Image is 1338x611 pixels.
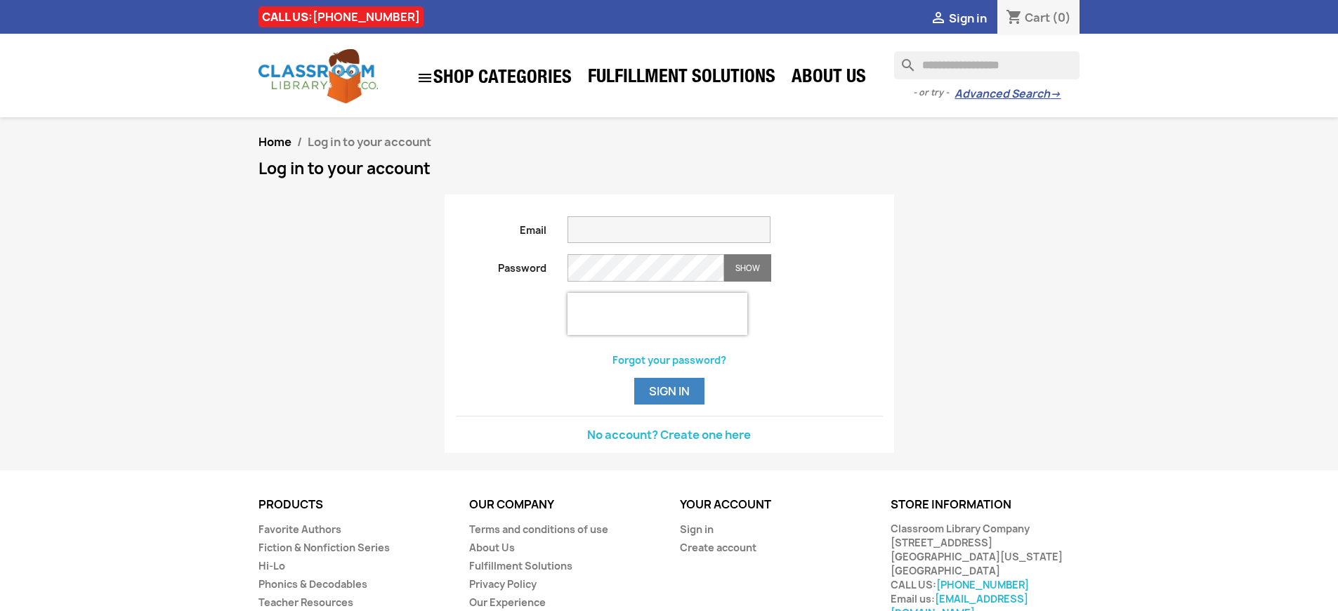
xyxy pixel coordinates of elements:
label: Email [445,216,558,237]
a: [PHONE_NUMBER] [936,578,1029,591]
a: Privacy Policy [469,577,537,591]
a: Advanced Search→ [955,87,1061,101]
a: Favorite Authors [258,523,341,536]
span: (0) [1052,10,1071,25]
i: search [894,51,911,68]
a: Our Experience [469,596,546,609]
i: shopping_cart [1006,10,1023,27]
span: Cart [1025,10,1050,25]
img: Classroom Library Company [258,49,378,103]
a: No account? Create one here [587,427,751,442]
a: Phonics & Decodables [258,577,367,591]
a: Sign in [680,523,714,536]
i:  [417,70,433,86]
a: Create account [680,541,756,554]
input: Password input [568,254,724,282]
a:  Sign in [930,11,987,26]
input: Search [894,51,1080,79]
p: Store information [891,499,1080,511]
div: CALL US: [258,6,424,27]
a: Hi-Lo [258,559,285,572]
a: Home [258,134,291,150]
a: SHOP CATEGORIES [409,63,579,93]
button: Show [724,254,771,282]
a: About Us [785,65,873,93]
iframe: reCAPTCHA [568,293,747,335]
a: Fiction & Nonfiction Series [258,541,390,554]
p: Our company [469,499,659,511]
span: → [1050,87,1061,101]
a: Fulfillment Solutions [581,65,782,93]
a: Teacher Resources [258,596,353,609]
a: [PHONE_NUMBER] [313,9,420,25]
span: Log in to your account [308,134,431,150]
span: - or try - [913,86,955,100]
a: Your account [680,497,771,512]
span: Sign in [949,11,987,26]
a: Forgot your password? [612,353,726,367]
h1: Log in to your account [258,160,1080,177]
a: About Us [469,541,515,554]
a: Fulfillment Solutions [469,559,572,572]
i:  [930,11,947,27]
a: Terms and conditions of use [469,523,608,536]
p: Products [258,499,448,511]
label: Password [445,254,558,275]
button: Sign in [634,378,704,405]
